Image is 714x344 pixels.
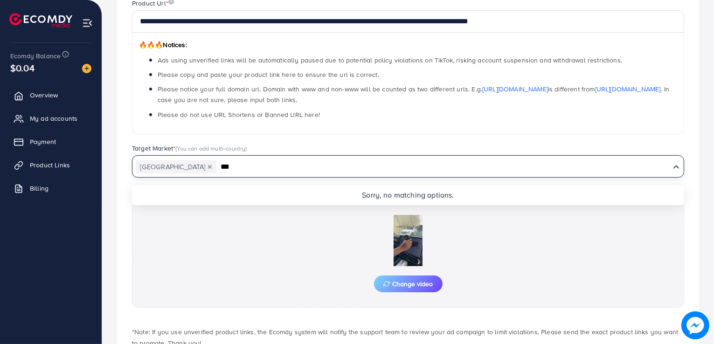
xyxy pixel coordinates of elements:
span: Notices: [139,40,187,49]
input: Search for option [217,160,669,174]
li: Sorry, no matching options. [132,185,684,205]
span: (You can add multi-country) [175,144,247,152]
button: Change video [374,275,443,292]
a: Overview [7,86,95,104]
span: Ads using unverified links will be automatically paused due to potential policy violations on Tik... [158,55,622,65]
span: Please do not use URL Shortens or Banned URL here! [158,110,320,119]
span: Please notice your full domain url. Domain with www and non-www will be counted as two different ... [158,84,669,104]
span: 🔥🔥🔥 [139,40,163,49]
span: Product Links [30,160,70,170]
span: Change video [383,281,433,287]
div: Search for option [132,155,684,178]
a: Billing [7,179,95,198]
a: Payment [7,132,95,151]
span: [GEOGRAPHIC_DATA] [136,160,216,173]
img: image [681,311,709,339]
img: logo [9,13,72,28]
span: Please copy and paste your product link here to ensure the url is correct. [158,70,379,79]
a: Product Links [7,156,95,174]
span: Overview [30,90,58,100]
img: menu [82,18,93,28]
a: [URL][DOMAIN_NAME] [482,84,548,94]
span: My ad accounts [30,114,77,123]
a: My ad accounts [7,109,95,128]
span: Payment [30,137,56,146]
span: Ecomdy Balance [10,51,61,61]
label: Target Market [132,144,247,153]
button: Deselect Saudi Arabia [208,165,212,169]
img: image [82,64,91,73]
span: Billing [30,184,49,193]
span: $0.04 [10,61,35,75]
img: Preview Image [361,215,455,266]
a: [URL][DOMAIN_NAME] [595,84,661,94]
